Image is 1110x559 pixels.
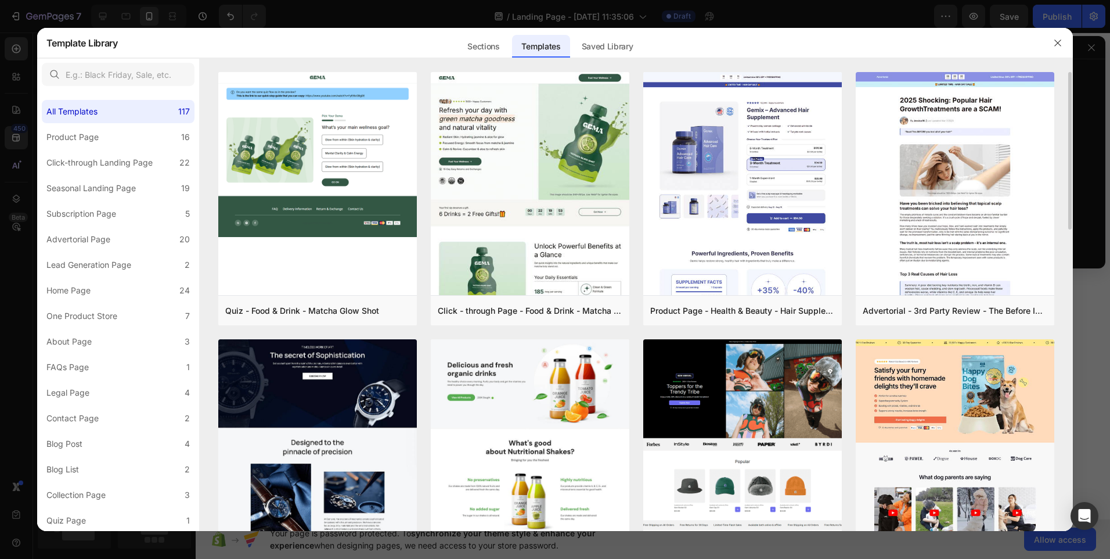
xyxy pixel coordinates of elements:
[42,63,194,86] input: E.g.: Black Friday, Sale, etc.
[46,488,106,502] div: Collection Page
[185,463,190,476] div: 2
[185,258,190,272] div: 2
[185,411,190,425] div: 2
[1,192,241,221] p: Because these aren’t just crystals—they’re keepsakes you can trust to hold their own story, waiti...
[46,258,131,272] div: Lead Generation Page
[218,72,417,237] img: quiz-1.png
[46,284,91,298] div: Home Page
[46,335,92,349] div: About Page
[185,488,190,502] div: 3
[89,338,152,348] span: from URL or image
[186,360,190,374] div: 1
[86,284,156,296] div: Choose templates
[46,309,117,323] div: One Product Store
[181,181,190,195] div: 19
[185,437,190,451] div: 4
[572,35,643,58] div: Saved Library
[225,304,379,318] div: Quiz - Food & Drink - Matcha Glow Shot
[91,323,152,335] div: Generate layout
[46,386,89,400] div: Legal Page
[46,28,118,58] h2: Template Library
[46,156,153,170] div: Click-through Landing Page
[438,304,622,318] div: Click - through Page - Food & Drink - Matcha Glow Shot
[46,181,136,195] div: Seasonal Landing Page
[1,89,241,191] p: Every piece you see here is chosen with love, care, and intention. We hand-select crystals for th...
[81,298,160,309] span: inspired by CRO experts
[185,207,190,221] div: 5
[46,232,110,246] div: Advertorial Page
[46,130,99,144] div: Product Page
[181,130,190,144] div: 16
[185,386,190,400] div: 4
[178,105,190,119] div: 117
[650,304,835,318] div: Product Page - Health & Beauty - Hair Supplement
[863,304,1047,318] div: Advertorial - 3rd Party Review - The Before Image - Hair Supplement
[179,156,190,170] div: 22
[179,284,190,298] div: 24
[46,411,99,425] div: Contact Page
[186,514,190,528] div: 1
[185,335,190,349] div: 3
[46,514,86,528] div: Quiz Page
[179,232,190,246] div: 20
[86,363,157,375] div: Add blank section
[185,309,190,323] div: 7
[46,437,82,451] div: Blog Post
[512,35,570,58] div: Templates
[77,377,164,388] span: then drag & drop elements
[1071,502,1098,530] div: Open Intercom Messenger
[458,35,509,58] div: Sections
[46,463,79,476] div: Blog List
[46,207,116,221] div: Subscription Page
[10,257,65,270] span: Add section
[46,105,98,119] div: All Templates
[46,360,89,374] div: FAQs Page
